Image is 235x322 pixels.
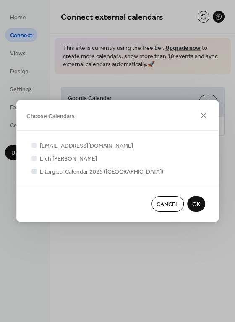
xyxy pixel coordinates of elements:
span: [EMAIL_ADDRESS][DOMAIN_NAME] [40,142,133,151]
button: Cancel [151,196,184,212]
span: Choose Calendars [26,112,75,120]
span: Liturgical Calendar 2025 ([GEOGRAPHIC_DATA]) [40,168,163,176]
button: OK [187,196,205,212]
span: OK [192,200,200,209]
span: Lịch [PERSON_NAME] [40,155,97,164]
span: Cancel [157,200,179,209]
